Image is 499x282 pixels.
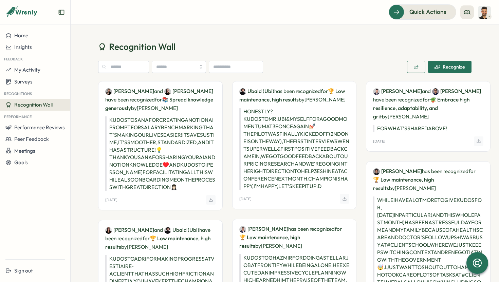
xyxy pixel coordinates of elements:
span: Recognition Wall [109,41,175,53]
a: Adriana Fosca[PERSON_NAME] [105,226,154,234]
span: 🏆 Low maintenance, high results [373,176,434,191]
p: KUDOS TO SANA FOR CREATING A NOTION AI PROMPT FOR SALARY BENCHMARKING THAT'S MAKING OUR LIVES EAS... [105,116,216,191]
p: [DATE] [105,198,117,202]
span: for [155,96,162,103]
img: Furqan Tariq [432,88,439,95]
img: Hamza Atique [373,168,380,175]
p: have been recognized by [PERSON_NAME] [105,87,216,112]
a: Ghazmir Mansur[PERSON_NAME] [239,225,288,233]
p: has been recognized by [PERSON_NAME] [239,87,350,104]
img: Adriana Fosca [105,227,112,234]
p: FOR WHAT'S SHARED ABOVE! [373,125,483,132]
img: Elena Ladushyna [164,88,171,95]
span: Insights [14,44,32,50]
img: Ubaid (Ubi) [239,88,246,95]
img: Ghazmir Mansur [373,88,380,95]
p: [DATE] [239,197,252,201]
p: has been recognized by [PERSON_NAME] [373,167,483,192]
img: Ghazmir Mansur [239,226,246,233]
span: Meetings [14,148,35,154]
img: Sagar Verma [478,6,491,19]
span: for [468,168,476,174]
p: HONESTLY? KUDOS TO MR. UBI & MYSELF FOR A GOOD MOMENTUM AT 3E ONCE AGAIN 💅🏻 THE PILOT WAS FINALLY... [239,108,350,190]
span: Performance Reviews [14,124,65,131]
a: Elena Ladushyna[PERSON_NAME] [164,88,213,95]
a: Ubaid (Ubi)Ubaid (Ubi) [164,226,199,234]
a: Hamza Atique[PERSON_NAME] [373,168,422,175]
span: and [154,88,163,95]
p: have been recognized by [PERSON_NAME] [105,226,216,251]
div: Recognize [435,64,465,70]
a: Ubaid (Ubi)Ubaid (Ubi) [239,88,274,95]
button: Recognize [428,61,472,73]
span: Quick Actions [409,7,446,16]
a: Ghazmir Mansur[PERSON_NAME] [373,88,422,95]
button: Expand sidebar [58,9,65,16]
span: and [422,88,431,95]
span: 🏆 Low maintenance, high results [239,234,300,249]
a: Sana Naqvi[PERSON_NAME] [105,88,154,95]
span: Peer Feedback [14,136,49,142]
span: 🪴 Embrace high resilience, adaptability, and grit [373,96,469,120]
span: Sign out [14,267,33,274]
span: My Activity [14,67,40,73]
span: and [154,226,163,234]
span: for [423,96,430,103]
span: Recognition Wall [14,101,53,108]
span: Home [14,32,28,39]
span: for [321,88,328,94]
img: Sana Naqvi [105,88,112,95]
img: Ubaid (Ubi) [164,227,171,234]
span: for [143,235,150,242]
p: has been recognized by [PERSON_NAME] [239,225,350,250]
span: for [335,226,342,232]
span: 🏆 Low maintenance, high results [105,235,210,250]
p: [DATE] [373,139,385,144]
span: Surveys [14,78,33,85]
button: Quick Actions [389,4,456,19]
span: Goals [14,159,28,166]
a: Furqan Tariq[PERSON_NAME] [432,88,481,95]
p: have been recognized by [PERSON_NAME] [373,87,483,121]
